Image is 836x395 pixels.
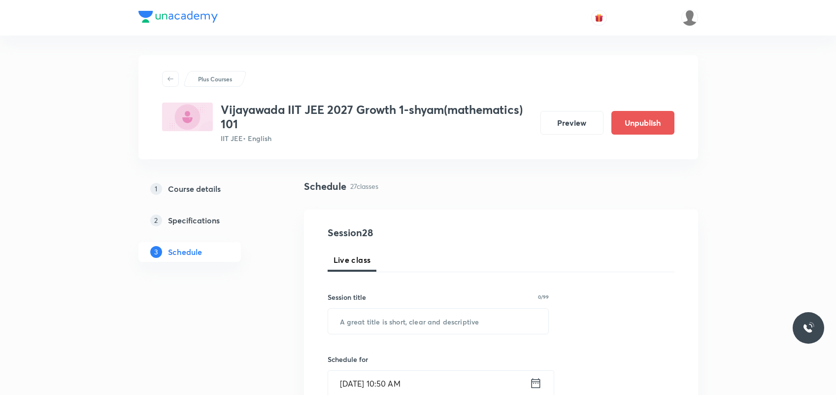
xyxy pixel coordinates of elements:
[304,179,346,194] h4: Schedule
[328,354,549,364] h6: Schedule for
[595,13,603,22] img: avatar
[540,111,603,135] button: Preview
[221,103,533,131] h3: Vijayawada IIT JEE 2027 Growth 1-shyam(mathematics) 101
[150,183,162,195] p: 1
[138,11,218,25] a: Company Logo
[168,183,221,195] h5: Course details
[198,74,232,83] p: Plus Courses
[350,181,378,191] p: 27 classes
[138,211,272,230] a: 2Specifications
[334,254,371,266] span: Live class
[538,294,549,299] p: 0/99
[681,9,698,26] img: S Naga kusuma Alekhya
[138,179,272,199] a: 1Course details
[168,246,202,258] h5: Schedule
[138,11,218,23] img: Company Logo
[168,215,220,226] h5: Specifications
[150,246,162,258] p: 3
[162,103,213,131] img: AD9AF259-994D-4FBD-8F97-69798C64DA6D_plus.png
[328,292,366,302] h6: Session title
[803,322,814,334] img: ttu
[328,309,549,334] input: A great title is short, clear and descriptive
[328,225,507,240] h4: Session 28
[221,133,533,144] p: IIT JEE • English
[591,10,607,26] button: avatar
[150,215,162,226] p: 2
[611,111,674,135] button: Unpublish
